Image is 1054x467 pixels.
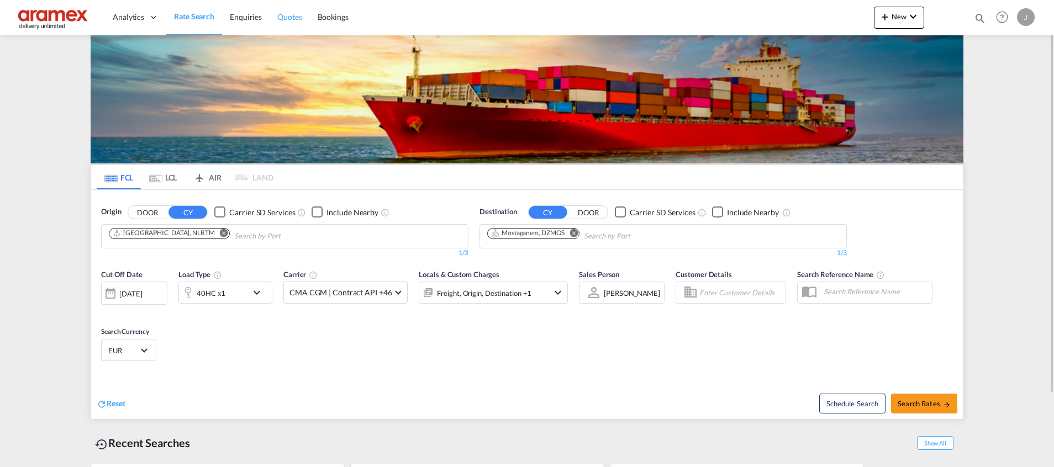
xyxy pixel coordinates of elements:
md-tab-item: AIR [185,165,229,189]
span: Bookings [318,12,349,22]
span: Sales Person [579,270,619,279]
div: J [1017,8,1035,26]
div: [PERSON_NAME] [604,289,660,298]
md-datepicker: Select [101,304,109,319]
span: Rate Search [174,12,214,21]
md-icon: icon-chevron-down [907,10,920,23]
span: Search Currency [101,327,149,336]
md-chips-wrap: Chips container. Use arrow keys to select chips. [486,225,693,245]
div: icon-refreshReset [97,398,125,410]
button: CY [168,206,207,219]
md-icon: icon-refresh [97,399,107,409]
div: 40HC x1icon-chevron-down [178,282,272,304]
span: Enquiries [230,12,262,22]
div: 40HC x1 [197,285,225,301]
md-tab-item: LCL [141,165,185,189]
div: Press delete to remove this chip. [491,229,567,238]
span: Origin [101,206,121,217]
md-tab-item: FCL [97,165,141,189]
div: Rotterdam, NLRTM [113,229,215,238]
input: Search Reference Name [818,283,932,300]
md-icon: icon-chevron-down [551,286,565,299]
md-select: Select Currency: € EUREuro [107,342,150,358]
md-icon: Your search will be saved by the below given name [876,270,885,279]
div: Include Nearby [326,207,378,218]
span: Destination [479,206,517,217]
md-icon: icon-airplane [193,171,206,179]
input: Chips input. [234,227,339,245]
div: Help [993,8,1017,28]
md-icon: The selected Trucker/Carrierwill be displayed in the rate results If the rates are from another f... [309,270,318,279]
div: icon-magnify [974,12,986,29]
span: Analytics [113,12,144,23]
span: Search Rates [898,399,951,408]
span: Customer Details [676,270,731,279]
span: Cut Off Date [101,270,143,279]
span: Carrier [283,270,318,279]
div: [DATE] [119,289,142,299]
md-checkbox: Checkbox No Ink [214,206,295,218]
input: Chips input. [584,227,689,245]
div: Mostaganem, DZMOS [491,229,565,238]
md-icon: icon-information-outline [213,270,222,279]
md-icon: icon-magnify [974,12,986,24]
div: Freight Origin Destination Factory Stuffing [437,285,531,301]
div: 1/3 [101,248,468,258]
div: Include Nearby [727,207,779,218]
div: Press delete to remove this chip. [113,229,217,238]
span: CMA CGM | Contract API +46 [289,287,392,298]
button: CY [529,206,567,219]
md-icon: Unchecked: Search for CY (Container Yard) services for all selected carriers.Checked : Search for... [297,208,306,217]
div: Carrier SD Services [229,207,295,218]
md-icon: icon-arrow-right [943,401,951,408]
img: dca169e0c7e311edbe1137055cab269e.png [17,5,91,30]
div: [DATE] [101,282,167,305]
md-checkbox: Checkbox No Ink [712,206,779,218]
span: EUR [108,346,139,355]
div: Recent Searches [91,431,194,455]
span: Reset [107,399,125,408]
button: DOOR [128,206,167,219]
md-icon: icon-chevron-down [250,286,269,299]
button: Search Ratesicon-arrow-right [891,394,957,413]
img: LCL+%26+FCL+BACKGROUND.png [91,35,963,163]
input: Enter Customer Details [699,284,782,301]
span: Load Type [178,270,222,279]
span: Help [993,8,1011,26]
button: Remove [562,229,579,240]
span: New [878,12,920,21]
md-icon: icon-plus 400-fg [878,10,892,23]
md-icon: Unchecked: Ignores neighbouring ports when fetching rates.Checked : Includes neighbouring ports w... [381,208,389,217]
div: OriginDOOR CY Checkbox No InkUnchecked: Search for CY (Container Yard) services for all selected ... [91,190,963,419]
div: 1/3 [479,248,847,258]
md-select: Sales Person: Janice Camporaso [603,285,661,301]
md-icon: Unchecked: Ignores neighbouring ports when fetching rates.Checked : Includes neighbouring ports w... [782,208,791,217]
button: DOOR [569,206,608,219]
md-pagination-wrapper: Use the left and right arrow keys to navigate between tabs [97,165,273,189]
span: Quotes [277,12,302,22]
button: icon-plus 400-fgNewicon-chevron-down [874,7,924,29]
div: Carrier SD Services [630,207,695,218]
md-checkbox: Checkbox No Ink [312,206,378,218]
button: Remove [213,229,229,240]
span: Show All [917,436,953,450]
button: Note: By default Schedule search will only considerorigin ports, destination ports and cut off da... [819,394,886,413]
md-checkbox: Checkbox No Ink [615,206,695,218]
md-icon: icon-backup-restore [95,438,108,451]
span: Search Reference Name [797,270,885,279]
div: Freight Origin Destination Factory Stuffingicon-chevron-down [419,282,568,304]
md-icon: Unchecked: Search for CY (Container Yard) services for all selected carriers.Checked : Search for... [698,208,707,217]
md-chips-wrap: Chips container. Use arrow keys to select chips. [107,225,344,245]
span: Locals & Custom Charges [419,270,499,279]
